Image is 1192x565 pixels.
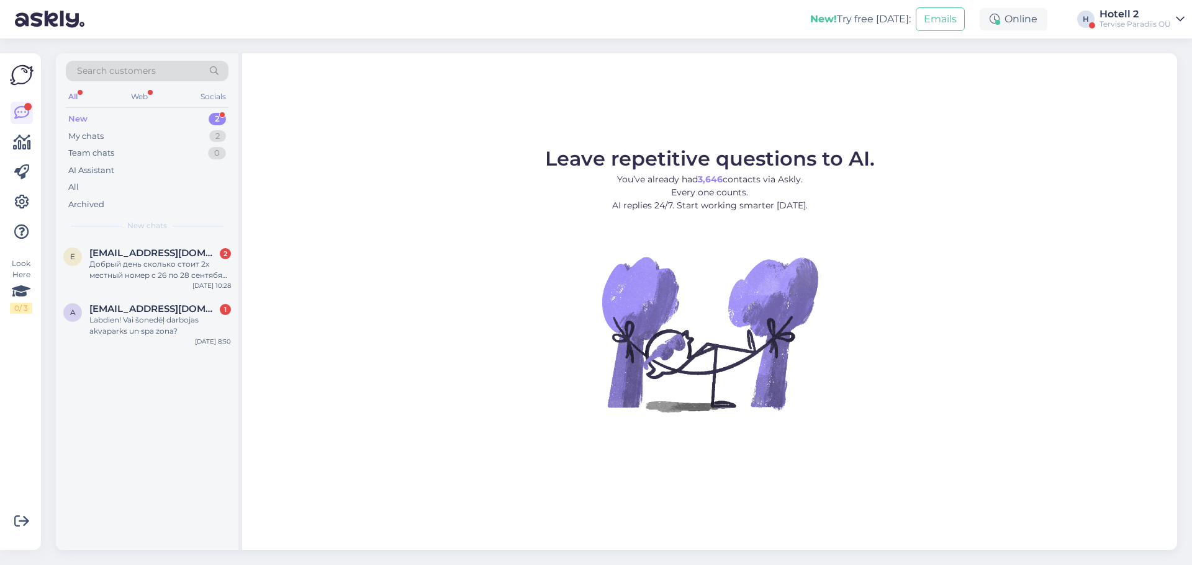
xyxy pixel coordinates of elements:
div: Web [129,89,150,105]
div: AI Assistant [68,164,114,177]
div: Socials [198,89,228,105]
b: New! [810,13,837,25]
div: [DATE] 10:28 [192,281,231,290]
button: Emails [916,7,965,31]
div: Labdien! Vai šonedēļ darbojas akvaparks un spa zona? [89,314,231,337]
div: Добрый день сколько стоит 2х местный номер с 26 по 28 сентябя? парковка платная? [89,259,231,281]
span: arnavainga@gmail.com [89,303,219,314]
div: New [68,113,88,125]
div: Hotell 2 [1099,9,1171,19]
b: 3,646 [698,174,723,185]
div: Tervise Paradiis OÜ [1099,19,1171,29]
div: Online [980,8,1047,30]
div: 2 [209,113,226,125]
span: Search customers [77,65,156,78]
div: 0 / 3 [10,303,32,314]
div: 1 [220,304,231,315]
img: Askly Logo [10,63,34,87]
div: 0 [208,147,226,159]
div: H [1077,11,1095,28]
span: e [70,252,75,261]
span: Leave repetitive questions to AI. [545,146,875,171]
div: All [68,181,79,194]
div: 2 [209,130,226,143]
div: Look Here [10,258,32,314]
div: Try free [DATE]: [810,12,911,27]
div: 2 [220,248,231,259]
span: elena7899@inbox.lv [89,247,219,259]
span: a [70,308,76,317]
div: Archived [68,198,104,211]
div: All [66,89,80,105]
div: [DATE] 8:50 [195,337,231,346]
img: No Chat active [598,222,821,445]
div: Team chats [68,147,114,159]
a: Hotell 2Tervise Paradiis OÜ [1099,9,1185,29]
span: New chats [127,220,167,231]
div: My chats [68,130,104,143]
p: You’ve already had contacts via Askly. Every one counts. AI replies 24/7. Start working smarter [... [545,173,875,212]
